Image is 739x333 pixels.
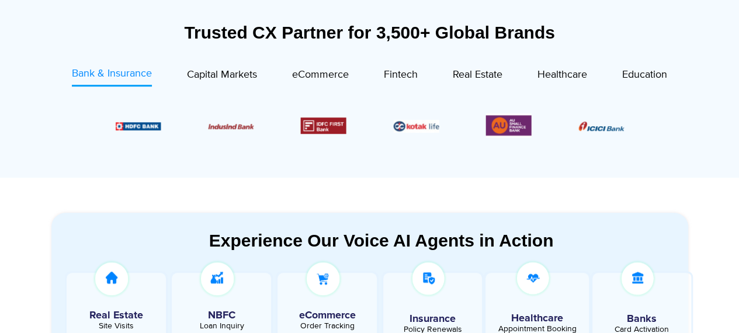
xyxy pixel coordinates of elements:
[72,310,160,321] h5: Real Estate
[292,68,349,81] span: eCommerce
[384,68,418,81] span: Fintech
[494,313,581,324] h5: Healthcare
[72,67,152,80] span: Bank & Insurance
[453,68,502,81] span: Real Estate
[622,68,667,81] span: Education
[537,68,587,81] span: Healthcare
[389,314,476,324] h5: Insurance
[63,230,700,251] div: Experience Our Voice AI Agents in Action
[72,66,152,86] a: Bank & Insurance
[283,310,371,321] h5: eCommerce
[453,66,502,86] a: Real Estate
[537,66,587,86] a: Healthcare
[72,322,160,330] div: Site Visits
[598,314,685,324] h5: Banks
[116,113,624,137] div: Image Carousel
[622,66,667,86] a: Education
[283,322,371,330] div: Order Tracking
[51,22,688,43] div: Trusted CX Partner for 3,500+ Global Brands
[384,66,418,86] a: Fintech
[494,325,581,333] div: Appointment Booking
[178,322,265,330] div: Loan Inquiry
[187,68,257,81] span: Capital Markets
[292,66,349,86] a: eCommerce
[187,66,257,86] a: Capital Markets
[178,310,265,321] h5: NBFC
